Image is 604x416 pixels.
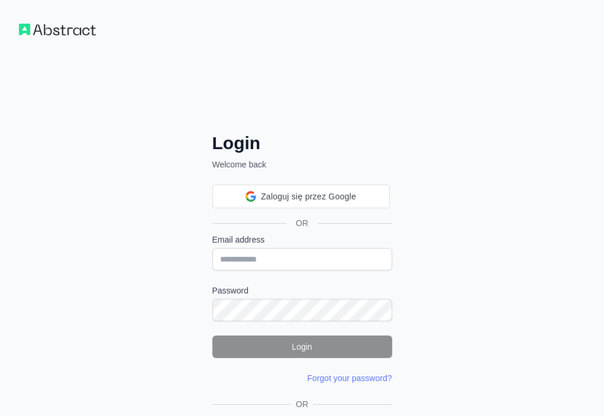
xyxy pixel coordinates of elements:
[212,133,392,154] h2: Login
[212,336,392,358] button: Login
[261,191,356,203] span: Zaloguj się przez Google
[212,185,390,208] div: Zaloguj się przez Google
[212,234,392,246] label: Email address
[286,217,318,229] span: OR
[212,285,392,296] label: Password
[19,24,96,36] img: Workflow
[212,159,392,170] p: Welcome back
[307,373,392,383] a: Forgot your password?
[291,398,313,410] span: OR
